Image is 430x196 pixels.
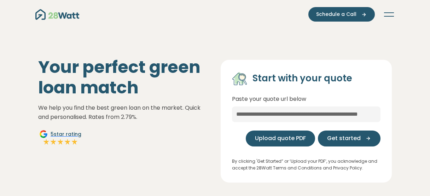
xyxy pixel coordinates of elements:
[255,134,306,143] span: Upload quote PDF
[232,158,380,171] p: By clicking 'Get Started” or ‘Upload your PDF’, you acknowledge and accept the 28Watt Terms and C...
[35,7,395,22] nav: Main navigation
[38,57,209,98] h1: Your perfect green loan match
[50,138,57,145] img: Full star
[246,131,315,146] button: Upload quote PDF
[327,134,361,143] span: Get started
[64,138,71,145] img: Full star
[39,130,48,138] img: Google
[232,94,380,104] p: Paste your quote url below
[38,103,209,121] p: We help you find the best green loan on the market. Quick and personalised. Rates from 2.79%.
[71,138,78,145] img: Full star
[318,131,380,146] button: Get started
[383,11,395,18] button: Toggle navigation
[252,73,352,85] h4: Start with your quote
[316,11,356,18] span: Schedule a Call
[51,131,81,138] span: 5 star rating
[35,9,79,20] img: 28Watt
[43,138,50,145] img: Full star
[308,7,375,22] button: Schedule a Call
[57,138,64,145] img: Full star
[38,130,82,147] a: Google5star ratingFull starFull starFull starFull starFull star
